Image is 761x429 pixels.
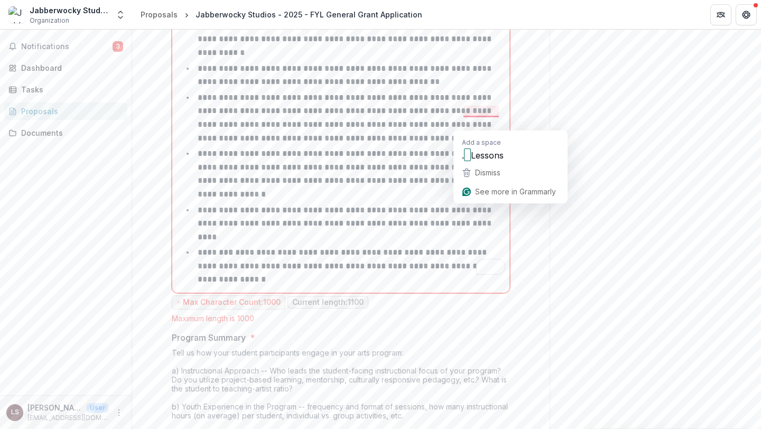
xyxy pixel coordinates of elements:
[4,59,127,77] a: Dashboard
[736,4,757,25] button: Get Help
[113,406,125,419] button: More
[21,62,119,73] div: Dashboard
[141,9,178,20] div: Proposals
[172,314,510,323] div: Maximum length is 1000
[21,84,119,95] div: Tasks
[4,38,127,55] button: Notifications3
[196,9,422,20] div: Jabberwocky Studios - 2025 - FYL General Grant Application
[21,106,119,117] div: Proposals
[292,298,364,307] p: Current length: 1100
[177,17,505,288] div: To enrich screen reader interactions, please activate Accessibility in Grammarly extension settings
[21,42,113,51] span: Notifications
[11,409,19,416] div: Linda Schust
[710,4,731,25] button: Partners
[136,7,182,22] a: Proposals
[4,102,127,120] a: Proposals
[113,4,128,25] button: Open entity switcher
[27,402,82,413] p: [PERSON_NAME]
[21,127,119,138] div: Documents
[113,41,123,52] span: 3
[87,403,108,413] p: User
[172,331,246,344] p: Program Summary
[8,6,25,23] img: Jabberwocky Studios
[4,81,127,98] a: Tasks
[136,7,426,22] nav: breadcrumb
[27,413,108,423] p: [EMAIL_ADDRESS][DOMAIN_NAME]
[30,16,69,25] span: Organization
[183,298,281,307] p: Max Character Count: 1000
[4,124,127,142] a: Documents
[30,5,109,16] div: Jabberwocky Studios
